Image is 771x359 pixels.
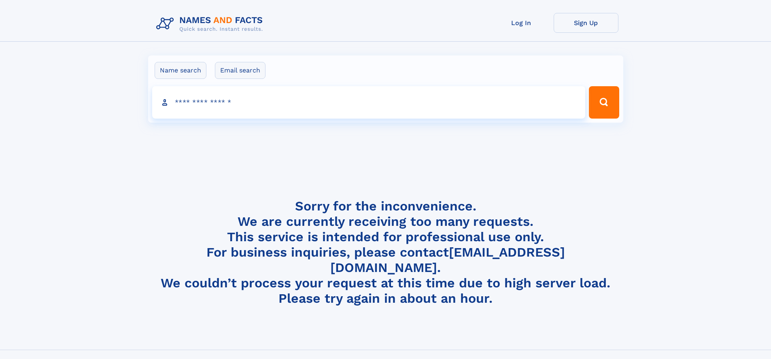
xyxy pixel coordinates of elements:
[554,13,618,33] a: Sign Up
[489,13,554,33] a: Log In
[152,86,586,119] input: search input
[153,198,618,306] h4: Sorry for the inconvenience. We are currently receiving too many requests. This service is intend...
[589,86,619,119] button: Search Button
[330,244,565,275] a: [EMAIL_ADDRESS][DOMAIN_NAME]
[153,13,270,35] img: Logo Names and Facts
[155,62,206,79] label: Name search
[215,62,265,79] label: Email search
